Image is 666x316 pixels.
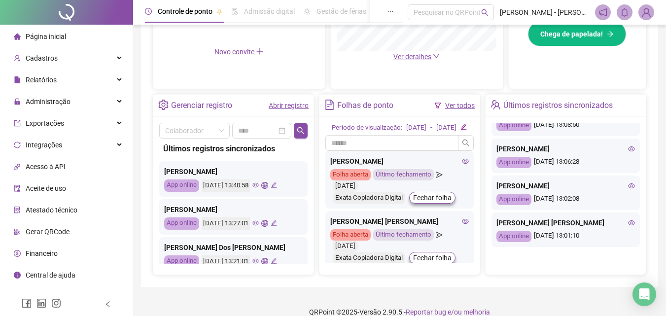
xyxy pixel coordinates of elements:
[333,180,358,192] div: [DATE]
[297,127,305,135] span: search
[496,143,635,154] div: [PERSON_NAME]
[430,123,432,133] div: -
[26,141,62,149] span: Integrações
[271,182,277,188] span: edit
[202,255,250,268] div: [DATE] 13:21:01
[462,218,469,225] span: eye
[434,102,441,109] span: filter
[51,298,61,308] span: instagram
[406,123,426,133] div: [DATE]
[639,5,654,20] img: 49223
[164,242,303,253] div: [PERSON_NAME] Dos [PERSON_NAME]
[460,124,467,130] span: edit
[491,100,501,110] span: team
[26,98,70,105] span: Administração
[496,120,531,131] div: App online
[528,22,626,46] button: Chega de papelada!
[632,282,656,306] div: Open Intercom Messenger
[330,229,371,241] div: Folha aberta
[607,31,614,37] span: arrow-right
[433,53,440,60] span: down
[14,163,21,170] span: api
[316,7,366,15] span: Gestão de férias
[158,100,169,110] span: setting
[164,217,199,230] div: App online
[261,220,268,226] span: global
[628,145,635,152] span: eye
[14,33,21,40] span: home
[26,54,58,62] span: Cadastros
[231,8,238,15] span: file-done
[540,29,603,39] span: Chega de papelada!
[628,219,635,226] span: eye
[26,76,57,84] span: Relatórios
[164,255,199,268] div: App online
[26,33,66,40] span: Página inicial
[26,206,77,214] span: Atestado técnico
[436,123,456,133] div: [DATE]
[145,8,152,15] span: clock-circle
[393,53,440,61] a: Ver detalhes down
[269,102,309,109] a: Abrir registro
[271,220,277,226] span: edit
[373,169,434,180] div: Último fechamento
[164,179,199,192] div: App online
[330,216,469,227] div: [PERSON_NAME] [PERSON_NAME]
[409,252,456,264] button: Fechar folha
[413,192,452,203] span: Fechar folha
[261,258,268,264] span: global
[105,301,111,308] span: left
[14,55,21,62] span: user-add
[164,204,303,215] div: [PERSON_NAME]
[481,9,489,16] span: search
[216,9,222,15] span: pushpin
[324,100,335,110] span: file-text
[620,8,629,17] span: bell
[462,158,469,165] span: eye
[496,194,531,205] div: App online
[158,7,212,15] span: Controle de ponto
[256,47,264,55] span: plus
[261,182,268,188] span: global
[214,48,264,56] span: Novo convite
[436,229,443,241] span: send
[163,142,304,155] div: Últimos registros sincronizados
[496,120,635,131] div: [DATE] 13:08:50
[14,228,21,235] span: qrcode
[436,169,443,180] span: send
[496,157,635,168] div: [DATE] 13:06:28
[202,179,250,192] div: [DATE] 13:40:58
[628,182,635,189] span: eye
[496,180,635,191] div: [PERSON_NAME]
[26,249,58,257] span: Financeiro
[14,185,21,192] span: audit
[393,53,431,61] span: Ver detalhes
[333,252,405,264] div: Exata Copiadora Digital
[496,231,531,242] div: App online
[271,258,277,264] span: edit
[445,102,475,109] a: Ver todos
[598,8,607,17] span: notification
[14,250,21,257] span: dollar
[409,192,456,204] button: Fechar folha
[462,139,470,147] span: search
[496,157,531,168] div: App online
[171,97,232,114] div: Gerenciar registro
[496,194,635,205] div: [DATE] 13:02:08
[330,156,469,167] div: [PERSON_NAME]
[337,97,393,114] div: Folhas de ponto
[26,119,64,127] span: Exportações
[26,271,75,279] span: Central de ajuda
[413,252,452,263] span: Fechar folha
[406,308,490,316] span: Reportar bug e/ou melhoria
[164,166,303,177] div: [PERSON_NAME]
[14,98,21,105] span: lock
[304,8,311,15] span: sun
[252,220,259,226] span: eye
[36,298,46,308] span: linkedin
[252,258,259,264] span: eye
[202,217,250,230] div: [DATE] 13:27:01
[22,298,32,308] span: facebook
[333,241,358,252] div: [DATE]
[359,308,381,316] span: Versão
